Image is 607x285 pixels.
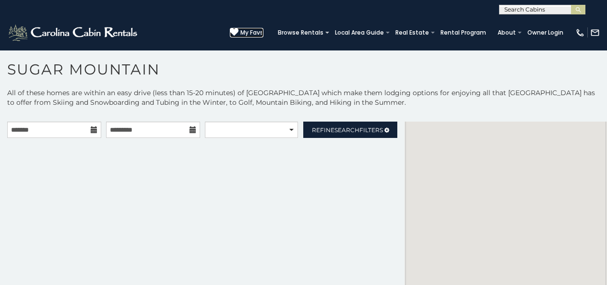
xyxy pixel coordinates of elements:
[391,26,434,39] a: Real Estate
[273,26,328,39] a: Browse Rentals
[303,122,397,138] a: RefineSearchFilters
[7,23,140,42] img: White-1-2.png
[240,28,263,37] span: My Favs
[230,28,263,37] a: My Favs
[575,28,585,37] img: phone-regular-white.png
[334,126,359,134] span: Search
[523,26,568,39] a: Owner Login
[436,26,491,39] a: Rental Program
[493,26,521,39] a: About
[330,26,389,39] a: Local Area Guide
[590,28,600,37] img: mail-regular-white.png
[312,126,383,134] span: Refine Filters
